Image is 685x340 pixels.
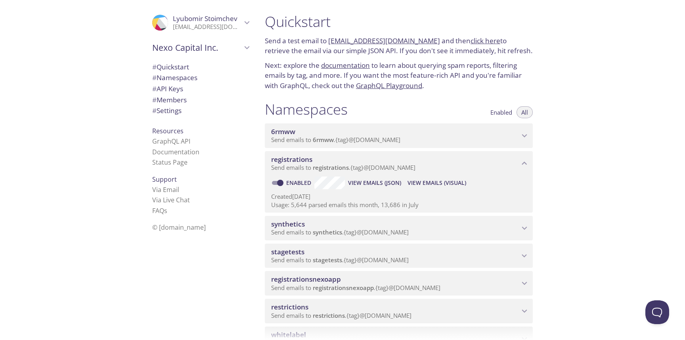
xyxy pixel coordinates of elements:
span: Support [152,175,177,184]
span: s [164,206,167,215]
span: Namespaces [152,73,197,82]
span: stagetests [271,247,304,256]
span: registrations [313,163,349,171]
span: Send emails to . {tag} @[DOMAIN_NAME] [271,228,409,236]
div: API Keys [146,83,255,94]
iframe: Help Scout Beacon - Open [645,300,669,324]
span: Lyubomir Stoimchev [173,14,237,23]
a: Enabled [285,179,314,186]
div: registrationsnexoapp namespace [265,271,533,296]
a: GraphQL Playground [356,81,422,90]
div: stagetests namespace [265,244,533,268]
span: Members [152,95,187,104]
span: registrations [271,155,312,164]
p: Created [DATE] [271,192,526,201]
button: All [517,106,533,118]
div: restrictions namespace [265,299,533,323]
span: Quickstart [152,62,189,71]
div: synthetics namespace [265,216,533,240]
span: registrationsnexoapp [271,275,341,284]
h1: Quickstart [265,13,533,31]
div: Lyubomir Stoimchev [146,10,255,36]
span: Settings [152,106,182,115]
a: Via Email [152,185,179,194]
span: 6rmww [313,136,334,144]
a: GraphQL API [152,137,190,146]
p: Usage: 5,644 parsed emails this month, 13,686 in July [271,201,526,209]
span: registrationsnexoapp [313,284,374,292]
span: Send emails to . {tag} @[DOMAIN_NAME] [271,256,409,264]
span: # [152,106,157,115]
a: documentation [321,61,370,70]
a: click here [471,36,500,45]
p: Send a test email to and then to retrieve the email via our simple JSON API. If you don't see it ... [265,36,533,56]
div: Quickstart [146,61,255,73]
a: FAQ [152,206,167,215]
div: registrations namespace [265,151,533,176]
button: Enabled [486,106,517,118]
span: stagetests [313,256,342,264]
span: # [152,62,157,71]
span: Nexo Capital Inc. [152,42,242,53]
a: Status Page [152,158,188,167]
span: API Keys [152,84,183,93]
button: View Emails (JSON) [345,177,404,189]
a: [EMAIL_ADDRESS][DOMAIN_NAME] [328,36,440,45]
button: View Emails (Visual) [404,177,469,189]
span: View Emails (Visual) [408,178,466,188]
span: Send emails to . {tag} @[DOMAIN_NAME] [271,136,400,144]
div: Team Settings [146,105,255,116]
p: Next: explore the to learn about querying spam reports, filtering emails by tag, and more. If you... [265,60,533,91]
span: synthetics [313,228,342,236]
div: Nexo Capital Inc. [146,37,255,58]
div: Namespaces [146,72,255,83]
span: 6rmww [271,127,295,136]
div: 6rmww namespace [265,123,533,148]
span: synthetics [271,219,305,229]
span: # [152,73,157,82]
a: Via Live Chat [152,196,190,204]
span: restrictions [271,302,308,311]
span: Send emails to . {tag} @[DOMAIN_NAME] [271,284,440,292]
span: Send emails to . {tag} @[DOMAIN_NAME] [271,163,415,171]
span: View Emails (JSON) [348,178,401,188]
span: # [152,84,157,93]
h1: Namespaces [265,100,348,118]
a: Documentation [152,148,199,156]
span: © [DOMAIN_NAME] [152,223,206,232]
p: [EMAIL_ADDRESS][DOMAIN_NAME] [173,23,242,31]
span: Resources [152,127,184,135]
span: restrictions [313,311,345,319]
div: Members [146,94,255,106]
span: Send emails to . {tag} @[DOMAIN_NAME] [271,311,411,319]
span: # [152,95,157,104]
